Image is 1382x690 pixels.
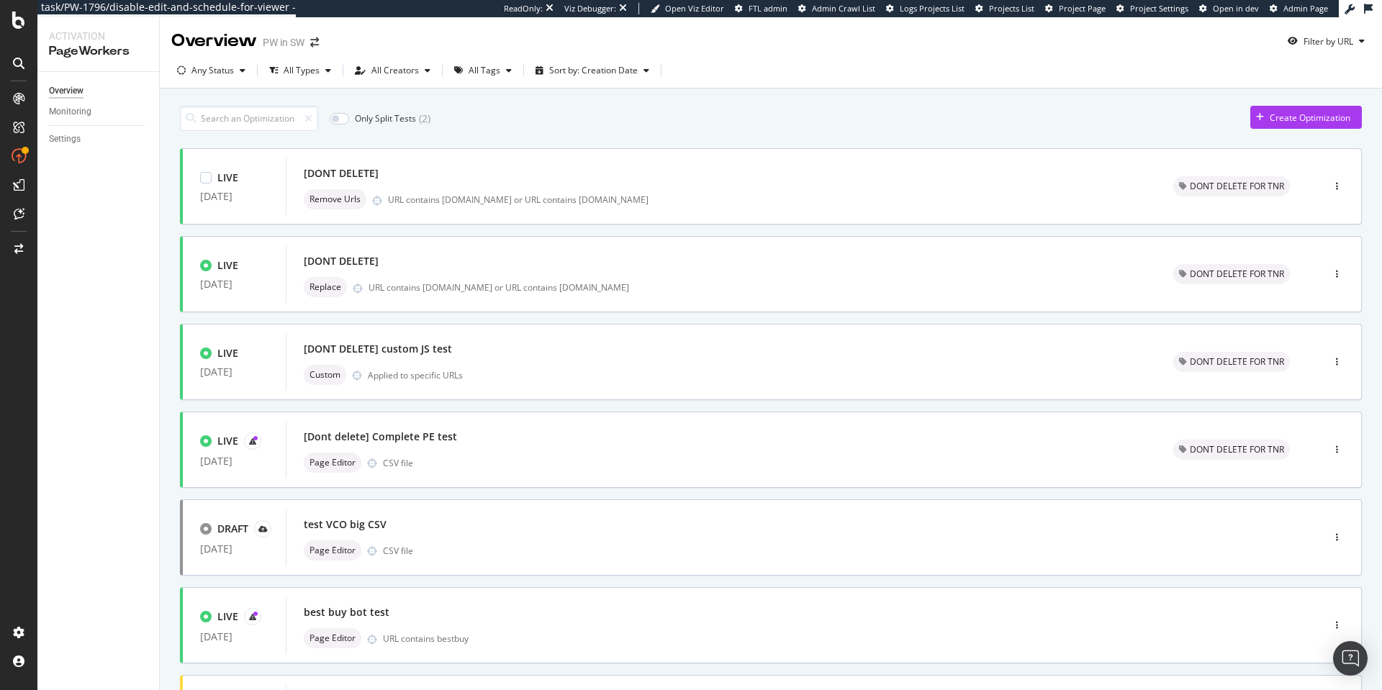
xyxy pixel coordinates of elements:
span: DONT DELETE FOR TNR [1190,270,1284,278]
a: Project Page [1045,3,1106,14]
div: [DATE] [200,631,268,643]
button: Sort by: Creation Date [530,59,655,82]
a: Settings [49,132,149,147]
div: [Dont delete] Complete PE test [304,430,457,444]
div: [DATE] [200,278,268,290]
div: [DONT DELETE] custom JS test [304,342,452,356]
div: LIVE [217,434,238,448]
div: LIVE [217,258,238,273]
div: LIVE [217,171,238,185]
div: neutral label [304,189,366,209]
span: Page Editor [310,634,356,643]
div: neutral label [1173,264,1290,284]
div: All Creators [371,66,419,75]
div: Monitoring [49,104,91,119]
button: All Tags [448,59,518,82]
button: All Creators [349,59,436,82]
div: arrow-right-arrow-left [310,37,319,47]
div: [DONT DELETE] [304,166,379,181]
button: Any Status [171,59,251,82]
div: Only Split Tests [355,112,416,124]
div: [DATE] [200,543,268,555]
div: All Types [284,66,320,75]
span: Admin Crawl List [812,3,875,14]
a: Overview [49,83,149,99]
div: ( 2 ) [419,112,430,126]
span: FTL admin [749,3,787,14]
a: Open Viz Editor [651,3,724,14]
span: Page Editor [310,458,356,467]
div: LIVE [217,346,238,360]
a: Monitoring [49,104,149,119]
div: Applied to specific URLs [368,369,463,381]
div: neutral label [304,453,361,473]
div: PW in SW [263,35,304,50]
div: neutral label [1173,440,1290,460]
div: PageWorkers [49,43,148,60]
div: Open Intercom Messenger [1333,641,1368,676]
div: neutral label [304,540,361,560]
a: Admin Crawl List [798,3,875,14]
button: Filter by URL [1282,29,1370,53]
a: Logs Projects List [886,3,965,14]
div: Activation [49,29,148,43]
span: Open in dev [1213,3,1259,14]
span: Replace [310,283,341,291]
button: Create Optimization [1250,106,1362,129]
div: best buy bot test [304,605,389,619]
div: neutral label [304,628,361,648]
a: Project Settings [1116,3,1188,14]
div: URL contains bestbuy [383,632,1261,645]
div: [DATE] [200,366,268,378]
div: DRAFT [217,522,248,536]
div: URL contains [DOMAIN_NAME] or URL contains [DOMAIN_NAME] [388,194,1139,206]
div: Settings [49,132,81,147]
span: Project Page [1059,3,1106,14]
a: Projects List [975,3,1034,14]
a: Open in dev [1199,3,1259,14]
div: Viz Debugger: [564,3,616,14]
span: Admin Page [1283,3,1328,14]
div: CSV file [383,545,413,557]
span: Open Viz Editor [665,3,724,14]
div: neutral label [304,277,347,297]
span: Page Editor [310,546,356,555]
div: Overview [171,29,257,53]
span: DONT DELETE FOR TNR [1190,445,1284,454]
button: All Types [263,59,337,82]
a: Admin Page [1270,3,1328,14]
div: Overview [49,83,83,99]
div: neutral label [1173,176,1290,196]
div: neutral label [1173,352,1290,372]
span: Projects List [989,3,1034,14]
span: Project Settings [1130,3,1188,14]
span: DONT DELETE FOR TNR [1190,182,1284,191]
div: test VCO big CSV [304,517,387,532]
div: ReadOnly: [504,3,543,14]
div: Any Status [191,66,234,75]
div: Create Optimization [1270,112,1350,124]
span: Custom [310,371,340,379]
div: Sort by: Creation Date [549,66,638,75]
div: [DATE] [200,191,268,202]
div: [DONT DELETE] [304,254,379,268]
div: LIVE [217,609,238,624]
input: Search an Optimization [180,106,318,131]
span: Logs Projects List [900,3,965,14]
div: neutral label [304,365,346,385]
span: Remove Urls [310,195,361,204]
div: Filter by URL [1304,35,1353,47]
div: CSV file [383,457,413,469]
div: [DATE] [200,455,268,467]
div: All Tags [469,66,500,75]
span: DONT DELETE FOR TNR [1190,358,1284,366]
div: URL contains [DOMAIN_NAME] or URL contains [DOMAIN_NAME] [369,281,1139,294]
a: FTL admin [735,3,787,14]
